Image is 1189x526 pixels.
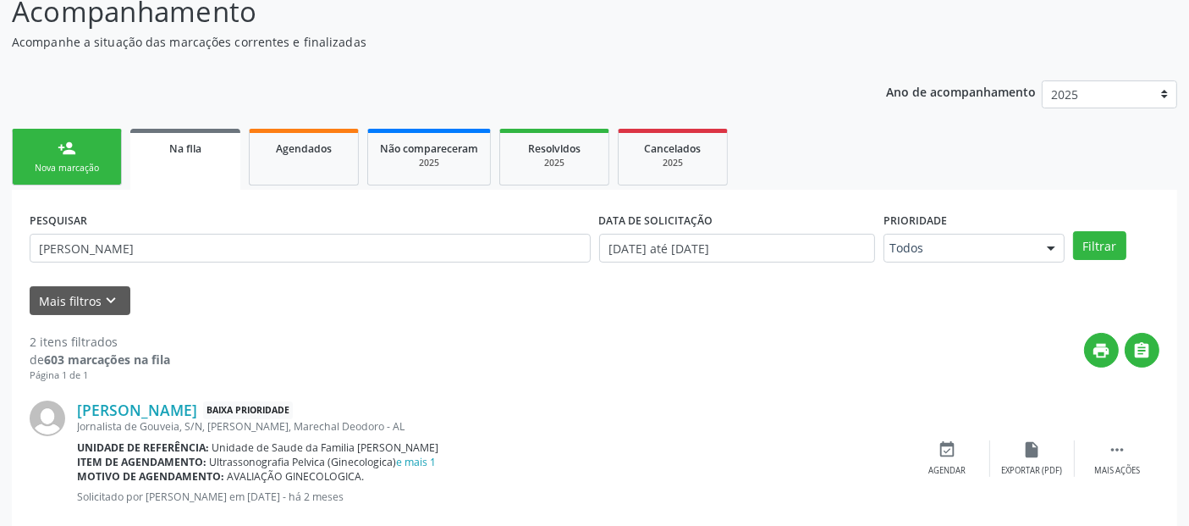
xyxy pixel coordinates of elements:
input: Selecione um intervalo [599,234,875,263]
div: Mais ações [1094,465,1140,477]
span: Resolvidos [528,141,581,156]
img: img [30,401,65,436]
span: AVALIAÇÃO GINECOLOGICA. [228,469,365,484]
button: Filtrar [1073,231,1126,260]
a: e mais 1 [397,455,437,469]
label: Prioridade [883,208,947,234]
b: Item de agendamento: [77,455,206,469]
b: Unidade de referência: [77,440,209,455]
div: Página 1 de 1 [30,368,170,383]
label: DATA DE SOLICITAÇÃO [599,208,713,234]
span: Unidade de Saude da Familia [PERSON_NAME] [212,440,439,455]
span: Todos [889,240,1030,257]
i:  [1108,440,1126,459]
p: Solicitado por [PERSON_NAME] em [DATE] - há 2 meses [77,490,906,504]
i: event_available [939,440,957,459]
b: Motivo de agendamento: [77,469,224,484]
span: Na fila [169,141,201,156]
button: Mais filtroskeyboard_arrow_down [30,286,130,316]
div: 2 itens filtrados [30,333,170,351]
p: Ano de acompanhamento [886,80,1036,102]
a: [PERSON_NAME] [77,401,197,419]
i: insert_drive_file [1023,440,1042,459]
div: de [30,351,170,368]
div: 2025 [380,157,478,169]
span: Baixa Prioridade [203,401,293,419]
button:  [1125,333,1159,368]
div: Agendar [929,465,966,477]
button: print [1084,333,1119,368]
div: Nova marcação [25,162,109,174]
i: keyboard_arrow_down [102,291,121,310]
div: Exportar (PDF) [1002,465,1063,477]
div: 2025 [512,157,597,169]
label: PESQUISAR [30,208,87,234]
span: Agendados [276,141,332,156]
i:  [1133,341,1152,360]
span: Ultrassonografia Pelvica (Ginecologica) [210,455,437,469]
div: person_add [58,139,76,158]
input: Nome, CNS [30,234,591,263]
i: print [1093,341,1111,360]
span: Não compareceram [380,141,478,156]
strong: 603 marcações na fila [44,352,170,368]
div: Jornalista de Gouveia, S/N, [PERSON_NAME], Marechal Deodoro - AL [77,419,906,434]
div: 2025 [630,157,715,169]
p: Acompanhe a situação das marcações correntes e finalizadas [12,33,828,51]
span: Cancelados [645,141,702,156]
